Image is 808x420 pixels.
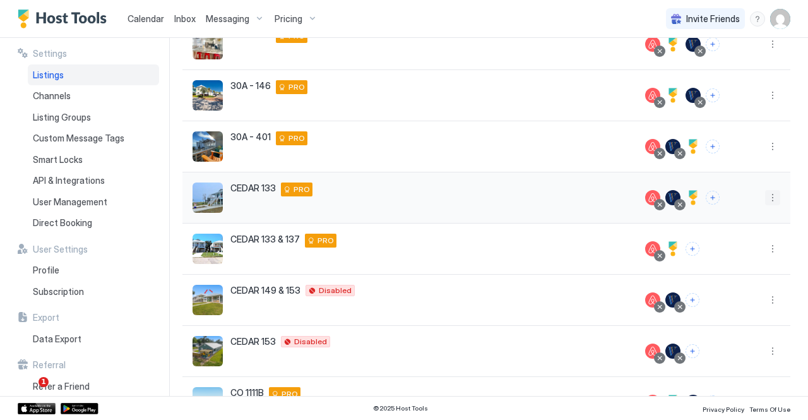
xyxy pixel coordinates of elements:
a: Listing Groups [28,107,159,128]
span: Settings [33,48,67,59]
button: More options [765,395,780,410]
button: More options [765,139,780,154]
button: More options [765,292,780,308]
a: Custom Message Tags [28,128,159,149]
span: Invite Friends [686,13,740,25]
a: Profile [28,260,159,281]
a: Calendar [128,12,164,25]
div: menu [765,292,780,308]
span: Listings [33,69,64,81]
span: CEDAR 133 [230,183,276,194]
a: App Store [18,403,56,414]
span: Inbox [174,13,196,24]
div: menu [765,241,780,256]
div: listing image [193,183,223,213]
a: Listings [28,64,159,86]
span: Privacy Policy [703,405,744,413]
div: menu [765,88,780,103]
span: CEDAR 153 [230,336,276,347]
a: API & Integrations [28,170,159,191]
div: menu [765,344,780,359]
a: Inbox [174,12,196,25]
a: Channels [28,85,159,107]
span: 30A - 401 [230,131,271,143]
div: listing image [193,234,223,264]
button: More options [765,190,780,205]
span: Terms Of Use [749,405,790,413]
button: More options [765,344,780,359]
a: Google Play Store [61,403,98,414]
div: menu [765,37,780,52]
div: listing image [193,29,223,59]
button: More options [765,37,780,52]
span: Export [33,312,59,323]
span: Referral [33,359,66,371]
span: Calendar [128,13,164,24]
a: Direct Booking [28,212,159,234]
span: Custom Message Tags [33,133,124,144]
span: User Management [33,196,107,208]
div: menu [765,139,780,154]
div: listing image [193,336,223,366]
a: Host Tools Logo [18,9,112,28]
span: API & Integrations [33,175,105,186]
span: PRO [288,133,305,144]
span: Smart Locks [33,154,83,165]
button: More options [765,241,780,256]
span: Messaging [206,13,249,25]
span: CEDAR 133 & 137 [230,234,300,245]
span: Pricing [275,13,302,25]
span: User Settings [33,244,88,255]
span: PRO [318,235,334,246]
iframe: Intercom live chat [13,377,43,407]
button: Connect channels [706,37,720,51]
button: More options [765,88,780,103]
a: User Management [28,191,159,213]
a: Data Export [28,328,159,350]
a: Privacy Policy [703,402,744,415]
span: Refer a Friend [33,381,90,392]
div: listing image [193,387,223,417]
button: Connect channels [686,242,699,256]
a: Subscription [28,281,159,303]
span: PRO [282,388,298,400]
button: Connect channels [706,140,720,153]
button: Connect channels [706,191,720,205]
span: CO 1111B [230,387,264,399]
button: Connect channels [706,88,720,102]
span: PRO [288,81,305,93]
span: CEDAR 149 & 153 [230,285,300,296]
span: © 2025 Host Tools [373,404,428,412]
a: Terms Of Use [749,402,790,415]
div: listing image [193,80,223,111]
a: Smart Locks [28,149,159,171]
span: Channels [33,90,71,102]
span: Listing Groups [33,112,91,123]
a: Refer a Friend [28,376,159,397]
span: Data Export [33,333,81,345]
span: Profile [33,265,59,276]
button: Connect channels [686,344,699,358]
span: Direct Booking [33,217,92,229]
span: Subscription [33,286,84,297]
div: User profile [770,9,790,29]
div: menu [750,11,765,27]
span: PRO [294,184,310,195]
button: Connect channels [706,395,720,409]
div: listing image [193,285,223,315]
div: menu [765,395,780,410]
div: listing image [193,131,223,162]
div: menu [765,190,780,205]
span: 1 [39,377,49,387]
span: 30A - 146 [230,80,271,92]
button: Connect channels [686,293,699,307]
